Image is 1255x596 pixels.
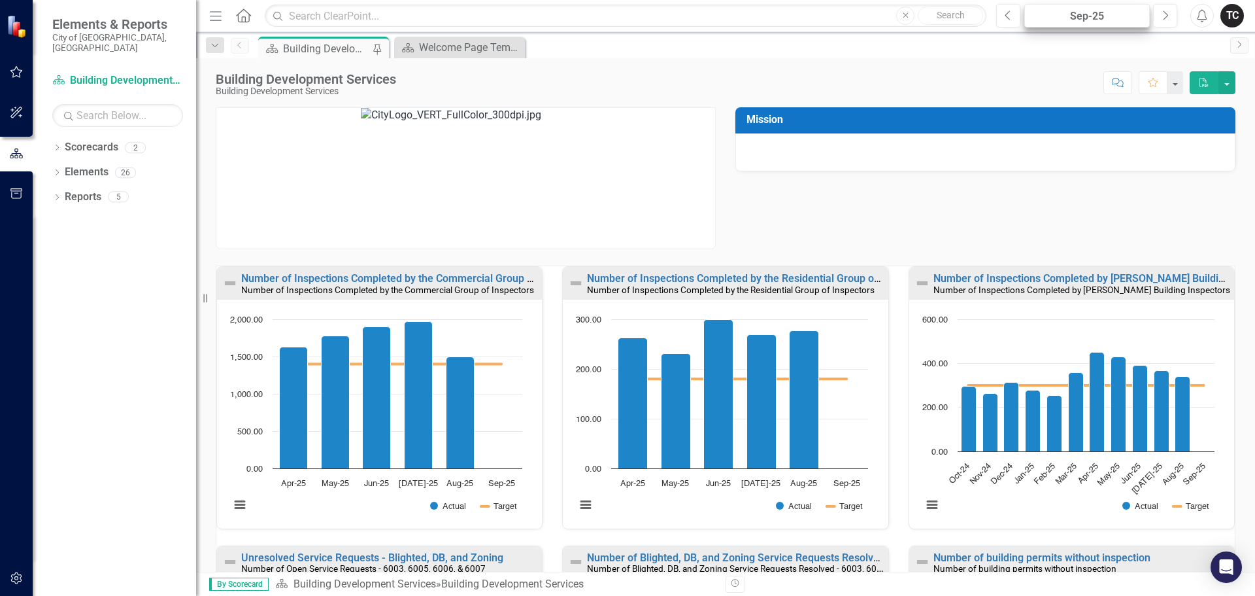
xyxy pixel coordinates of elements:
text: Aug-25 [791,480,818,488]
text: 100.00 [576,415,601,424]
text: Aug-25 [1160,462,1185,487]
button: View chart menu, Chart [923,496,941,514]
div: Double-Click to Edit [909,266,1235,529]
text: Aug-25 [446,480,473,488]
input: Search Below... [52,104,183,127]
text: Apr-25 [620,480,645,488]
small: Number of Inspections Completed by [PERSON_NAME] Building Inspectors [933,285,1230,295]
a: Building Development Services [293,578,436,590]
g: Target, series 2 of 2. Line with 6 data points. [291,361,505,366]
text: Jun-25 [364,480,389,488]
img: Not Defined [914,275,930,291]
svg: Interactive chart [569,313,875,525]
g: Actual, series 1 of 2. Bar series with 12 bars. [961,319,1204,452]
path: Apr-25, 263. Actual. [618,338,648,468]
text: 0.00 [585,465,601,474]
g: Target, series 2 of 2. Line with 6 data points. [630,376,850,381]
img: Not Defined [568,554,584,570]
div: Building Development Services [216,72,396,86]
button: View chart menu, Chart [577,496,595,514]
path: Jul-25, 269. Actual. [747,334,777,468]
text: May-25 [1096,462,1121,487]
svg: Interactive chart [224,313,529,525]
text: May-25 [662,480,690,488]
img: Not Defined [222,275,238,291]
text: Mar-25 [1054,462,1078,486]
text: 200.00 [576,366,601,374]
a: Welcome Page Template [397,39,522,56]
button: TC [1220,4,1244,27]
text: Jun-25 [1119,462,1143,485]
button: Show Actual [430,501,466,511]
div: Welcome Page Template [419,39,522,56]
path: Aug-25, 339. Actual. [1175,376,1190,451]
div: 26 [115,167,136,178]
div: Sep-25 [1029,9,1145,24]
text: Jan-25 [1012,462,1035,485]
div: Chart. Highcharts interactive chart. [916,313,1228,525]
a: Number of Inspections Completed by the Commercial Group of Inspectors [241,272,589,285]
img: CityLogo_VERT_FullColor_300dpi.jpg [361,108,571,249]
text: 600.00 [922,316,948,324]
button: Search [918,7,983,25]
a: Number of building permits without inspection [933,552,1150,564]
text: [DATE]-25 [1130,462,1164,496]
path: Oct-24, 297. Actual. [961,386,976,451]
path: Jul-25, 366. Actual. [1154,370,1169,451]
g: Actual, series 1 of 2. Bar series with 6 bars. [618,319,848,469]
text: Oct-24 [948,462,971,485]
text: 1,500.00 [230,353,263,362]
path: Jul-25, 1,966. Actual. [405,321,433,468]
span: Search [937,10,965,20]
path: Apr-25, 449. Actual. [1089,352,1104,451]
text: Sep-25 [833,480,860,488]
input: Search ClearPoint... [265,5,986,27]
path: Apr-25, 1,630. Actual. [280,347,308,468]
button: Show Target [1173,501,1209,511]
span: Elements & Reports [52,16,183,32]
button: View chart menu, Chart [231,496,249,514]
small: City of [GEOGRAPHIC_DATA], [GEOGRAPHIC_DATA] [52,32,183,54]
g: Actual, series 1 of 2. Bar series with 6 bars. [280,319,503,469]
span: By Scorecard [209,578,269,591]
g: Target, series 2 of 2. Line with 12 data points. [965,383,1206,388]
path: Jun-25, 1,900. Actual. [363,326,391,468]
text: 300.00 [576,316,601,324]
small: Number of building permits without inspection [933,563,1116,574]
a: Building Development Services [52,73,183,88]
text: 500.00 [237,428,263,436]
div: Chart. Highcharts interactive chart. [569,313,881,525]
path: Feb-25, 255. Actual. [1046,395,1062,451]
a: Elements [65,165,109,180]
path: May-25, 231. Actual. [661,353,691,468]
button: Show Target [481,501,517,511]
text: Sep-25 [1182,462,1207,487]
div: Double-Click to Edit [562,266,888,529]
text: Apr-25 [281,480,306,488]
a: Reports [65,190,101,205]
svg: Interactive chart [916,313,1221,525]
path: Nov-24, 264. Actual. [982,393,997,451]
text: 400.00 [922,360,948,368]
button: Show Actual [776,501,812,511]
div: Chart. Highcharts interactive chart. [224,313,535,525]
div: Open Intercom Messenger [1211,552,1242,583]
text: 0.00 [931,448,948,457]
button: Show Target [827,501,863,511]
div: Building Development Services [283,41,369,57]
button: Show Actual [1122,501,1158,511]
small: Number of Inspections Completed by the Residential Group of Inspectors [587,285,875,295]
div: 5 [108,192,129,203]
div: Building Development Services [441,578,584,590]
div: Building Development Services [216,86,396,96]
path: Jun-25, 391. Actual. [1132,365,1147,451]
path: Dec-24, 312. Actual. [1003,382,1018,451]
path: Aug-25, 1,493. Actual. [446,357,475,468]
small: Number of Inspections Completed by the Commercial Group of Inspectors [241,285,534,295]
text: 0.00 [246,465,263,474]
path: Aug-25, 277. Actual. [790,330,819,468]
path: May-25, 1,779. Actual. [322,336,350,468]
text: [DATE]-25 [399,480,438,488]
a: Number of Inspections Completed by the Residential Group of Inspectors [587,272,930,285]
